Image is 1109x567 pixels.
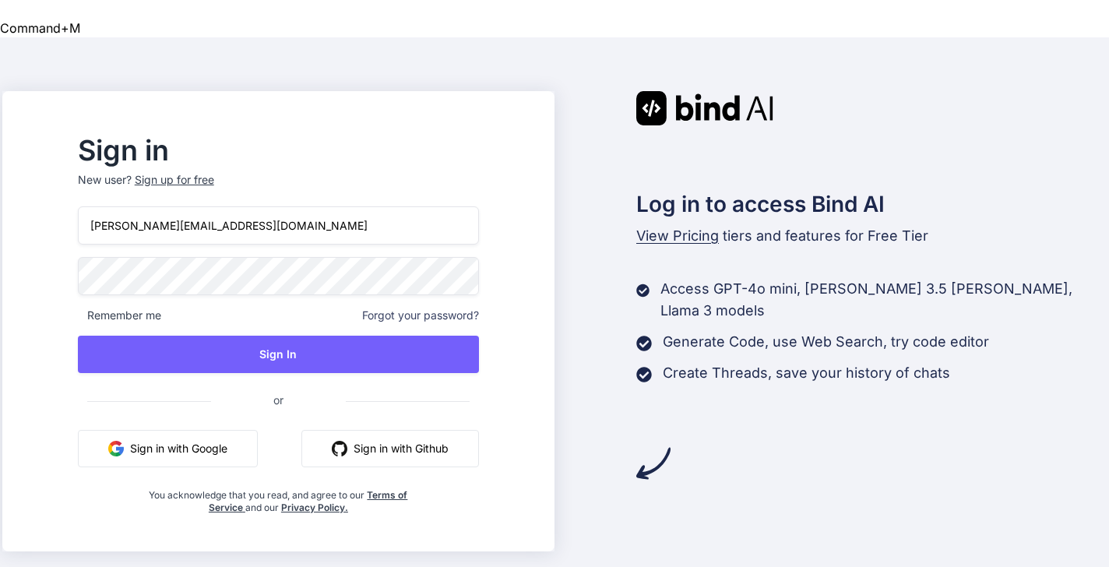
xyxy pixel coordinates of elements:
[332,441,347,456] img: github
[78,138,479,163] h2: Sign in
[145,480,413,514] div: You acknowledge that you read, and agree to our and our
[78,308,161,323] span: Remember me
[108,441,124,456] img: google
[663,362,950,384] p: Create Threads, save your history of chats
[636,225,1107,247] p: tiers and features for Free Tier
[135,172,214,188] div: Sign up for free
[78,172,479,206] p: New user?
[636,188,1107,220] h2: Log in to access Bind AI
[78,430,258,467] button: Sign in with Google
[301,430,479,467] button: Sign in with Github
[636,227,719,244] span: View Pricing
[362,308,479,323] span: Forgot your password?
[211,381,346,419] span: or
[660,278,1107,322] p: Access GPT-4o mini, [PERSON_NAME] 3.5 [PERSON_NAME], Llama 3 models
[78,336,479,373] button: Sign In
[636,446,671,481] img: arrow
[281,502,348,513] a: Privacy Policy.
[78,206,479,245] input: Login or Email
[663,331,989,353] p: Generate Code, use Web Search, try code editor
[636,91,773,125] img: Bind AI logo
[209,489,408,513] a: Terms of Service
